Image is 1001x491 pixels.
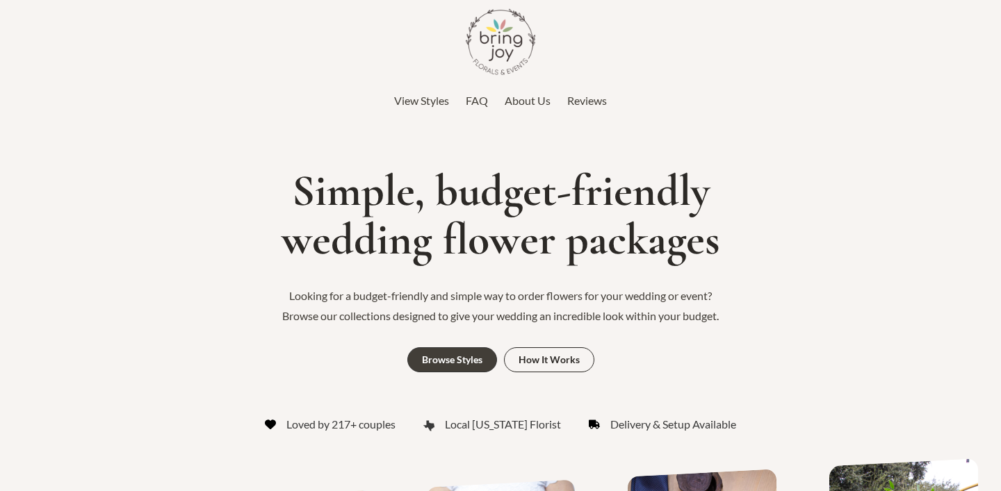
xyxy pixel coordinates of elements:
[407,347,497,372] a: Browse Styles
[505,94,551,107] span: About Us
[7,167,994,265] h1: Simple, budget-friendly wedding flower packages
[567,90,607,111] a: Reviews
[445,414,561,435] span: Local [US_STATE] Florist
[422,355,482,365] div: Browse Styles
[394,90,449,111] a: View Styles
[271,285,730,326] p: Looking for a budget-friendly and simple way to order flowers for your wedding or event? Browse o...
[466,90,488,111] a: FAQ
[519,355,580,365] div: How It Works
[610,414,736,435] span: Delivery & Setup Available
[504,347,594,372] a: How It Works
[286,414,396,435] span: Loved by 217+ couples
[394,94,449,107] span: View Styles
[505,90,551,111] a: About Us
[83,90,918,111] nav: Top Header Menu
[466,94,488,107] span: FAQ
[567,94,607,107] span: Reviews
